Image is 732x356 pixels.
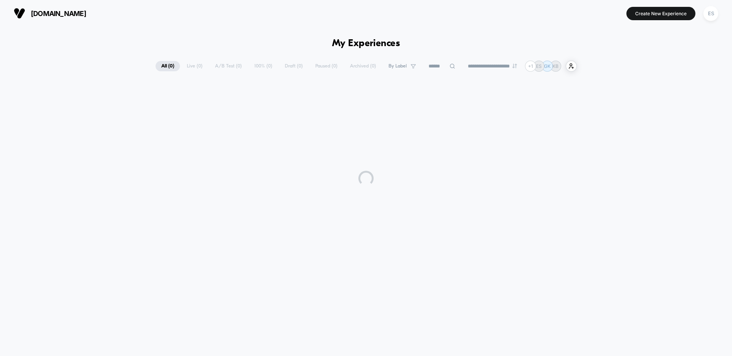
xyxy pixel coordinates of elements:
button: [DOMAIN_NAME] [11,7,88,19]
img: Visually logo [14,8,25,19]
button: Create New Experience [626,7,695,20]
div: ES [703,6,718,21]
div: + 1 [525,61,536,72]
p: ES [536,63,542,69]
img: end [512,64,517,68]
span: All ( 0 ) [156,61,180,71]
span: By Label [388,63,407,69]
p: KB [552,63,559,69]
h1: My Experiences [332,38,400,49]
button: ES [701,6,721,21]
p: GK [544,63,551,69]
span: [DOMAIN_NAME] [31,10,86,18]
